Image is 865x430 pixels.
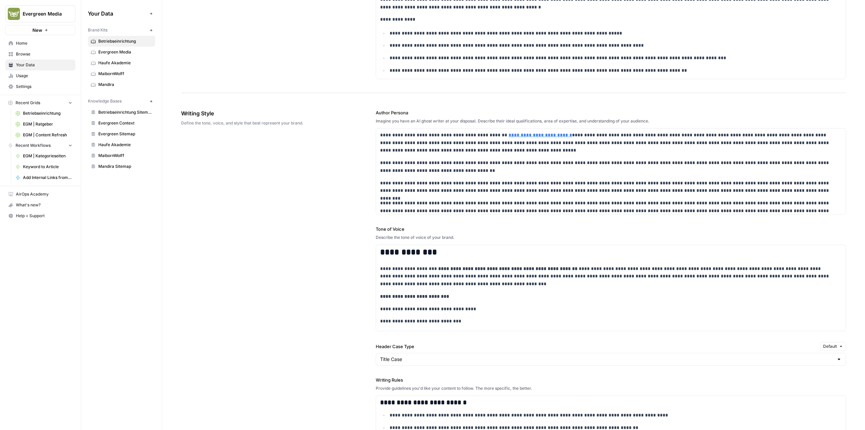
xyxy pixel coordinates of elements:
span: MaibornWolff [98,71,152,77]
span: Your Data [16,62,72,68]
span: Writing Style [181,109,338,117]
span: New [32,27,42,33]
label: Author Persona [376,109,846,116]
a: EGM | Ratgeber [13,119,75,130]
span: Mandira [98,82,152,88]
button: New [5,25,75,35]
a: EGM | Content Refresh [13,130,75,140]
a: Evergreen Context [88,118,155,129]
button: Workspace: Evergreen Media [5,5,75,22]
label: Tone of Voice [376,226,846,232]
a: MaibornWolff [88,68,155,79]
a: Mandira [88,79,155,90]
span: Settings [16,84,72,90]
span: Evergreen Media [23,10,64,17]
img: Evergreen Media Logo [8,8,20,20]
button: Recent Grids [5,98,75,108]
a: Usage [5,70,75,81]
span: Recent Grids [16,100,40,106]
a: Your Data [5,60,75,70]
a: MaibornWolff [88,150,155,161]
span: Mandira Sitemap [98,163,152,169]
span: Betriebseinrichtung [23,110,72,116]
span: AirOps Academy [16,191,72,197]
a: Mandira Sitemap [88,161,155,172]
a: Betriebseinrichtung [88,36,155,47]
span: EGM | Ratgeber [23,121,72,127]
span: Define the tone, voice, and style that best represent your brand. [181,120,338,126]
a: Betriebseinrichtung [13,108,75,119]
a: Add Internal Links from Knowledge Base [13,172,75,183]
span: Evergreen Sitemap [98,131,152,137]
span: Haufe Akademie [98,60,152,66]
button: Help + Support [5,210,75,221]
span: EGM | Kategorieseiten [23,153,72,159]
div: Imagine you have an AI ghost writer at your disposal. Describe their ideal qualifications, area o... [376,118,846,124]
a: Home [5,38,75,49]
button: Default [820,342,846,351]
span: EGM | Content Refresh [23,132,72,138]
div: Describe the tone of voice of your brand. [376,234,846,241]
a: Keyword to Article [13,161,75,172]
a: Haufe Akademie [88,139,155,150]
span: Home [16,40,72,46]
label: Header Case Type [376,343,817,350]
span: Evergreen Context [98,120,152,126]
a: Evergreen Media [88,47,155,58]
button: What's new? [5,200,75,210]
button: Recent Workflows [5,140,75,151]
span: Browse [16,51,72,57]
span: Usage [16,73,72,79]
a: Settings [5,81,75,92]
span: Brand Kits [88,27,107,33]
a: Haufe Akademie [88,58,155,68]
span: Help + Support [16,213,72,219]
span: Your Data [88,9,147,18]
span: Evergreen Media [98,49,152,55]
input: Title Case [380,356,834,363]
a: Evergreen Sitemap [88,129,155,139]
div: Provide guidelines you'd like your content to follow. The more specific, the better. [376,385,846,391]
span: Default [823,343,837,349]
span: Betriebseinrichtung [98,38,152,44]
span: Keyword to Article [23,164,72,170]
span: Haufe Akademie [98,142,152,148]
span: Knowledge Bases [88,98,122,104]
a: EGM | Kategorieseiten [13,151,75,161]
a: Betriebseinrichtung Sitemap [88,107,155,118]
label: Writing Rules [376,377,846,383]
span: MaibornWolff [98,153,152,159]
div: What's new? [6,200,75,210]
a: Browse [5,49,75,60]
a: AirOps Academy [5,189,75,200]
span: Betriebseinrichtung Sitemap [98,109,152,115]
span: Recent Workflows [16,142,51,149]
span: Add Internal Links from Knowledge Base [23,175,72,181]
